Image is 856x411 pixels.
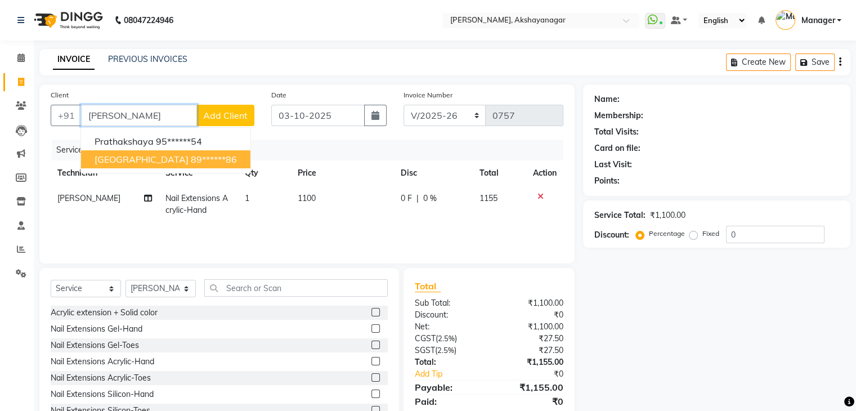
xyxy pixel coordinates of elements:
[406,333,489,345] div: ( )
[489,345,572,356] div: ₹27.50
[401,193,412,204] span: 0 F
[702,229,719,239] label: Fixed
[245,193,249,203] span: 1
[51,160,159,186] th: Technician
[437,346,454,355] span: 2.5%
[594,175,620,187] div: Points:
[196,105,254,126] button: Add Client
[489,321,572,333] div: ₹1,100.00
[473,160,526,186] th: Total
[53,50,95,70] a: INVOICE
[415,333,436,343] span: CGST
[489,395,572,408] div: ₹0
[51,307,158,319] div: Acrylic extension + Solid color
[594,110,643,122] div: Membership:
[406,297,489,309] div: Sub Total:
[95,154,189,165] span: [GEOGRAPHIC_DATA]
[438,334,455,343] span: 2.5%
[95,136,154,147] span: Prathakshaya
[51,356,154,368] div: Nail Extensions Acrylic-Hand
[503,368,571,380] div: ₹0
[650,209,685,221] div: ₹1,100.00
[124,5,173,36] b: 08047224946
[271,90,286,100] label: Date
[406,345,489,356] div: ( )
[594,229,629,241] div: Discount:
[406,381,489,394] div: Payable:
[406,309,489,321] div: Discount:
[594,209,646,221] div: Service Total:
[489,333,572,345] div: ₹27.50
[51,105,82,126] button: +91
[801,15,835,26] span: Manager
[52,140,572,160] div: Services
[204,279,388,297] input: Search or Scan
[489,381,572,394] div: ₹1,155.00
[423,193,437,204] span: 0 %
[81,105,197,126] input: Search by Name/Mobile/Email/Code
[489,356,572,368] div: ₹1,155.00
[406,321,489,333] div: Net:
[649,229,685,239] label: Percentage
[594,142,640,154] div: Card on file:
[489,297,572,309] div: ₹1,100.00
[51,388,154,400] div: Nail Extensions Silicon-Hand
[594,93,620,105] div: Name:
[526,160,563,186] th: Action
[726,53,791,71] button: Create New
[594,126,639,138] div: Total Visits:
[108,54,187,64] a: PREVIOUS INVOICES
[298,193,316,203] span: 1100
[238,160,291,186] th: Qty
[415,345,435,355] span: SGST
[394,160,473,186] th: Disc
[489,309,572,321] div: ₹0
[51,339,139,351] div: Nail Extensions Gel-Toes
[416,193,419,204] span: |
[29,5,106,36] img: logo
[479,193,498,203] span: 1155
[406,395,489,408] div: Paid:
[795,53,835,71] button: Save
[776,10,795,30] img: Manager
[406,368,503,380] a: Add Tip
[51,323,142,335] div: Nail Extensions Gel-Hand
[51,372,151,384] div: Nail Extensions Acrylic-Toes
[57,193,120,203] span: [PERSON_NAME]
[406,356,489,368] div: Total:
[291,160,394,186] th: Price
[404,90,452,100] label: Invoice Number
[594,159,632,171] div: Last Visit:
[203,110,248,121] span: Add Client
[51,90,69,100] label: Client
[165,193,228,215] span: Nail Extensions Acrylic-Hand
[415,280,441,292] span: Total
